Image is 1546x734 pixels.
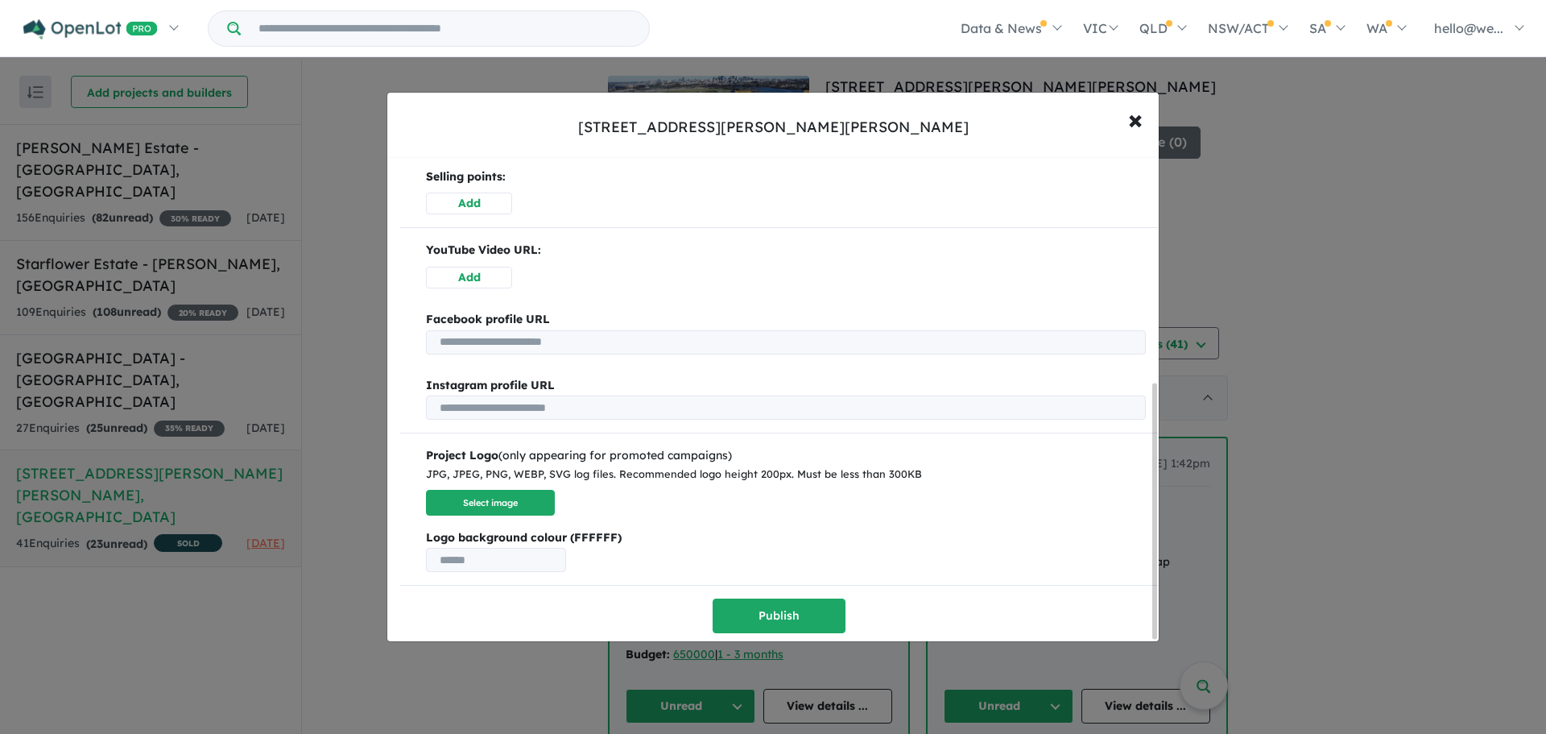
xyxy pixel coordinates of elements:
b: Instagram profile URL [426,378,555,392]
b: Facebook profile URL [426,312,550,326]
button: Select image [426,490,555,516]
button: Add [426,193,512,214]
span: × [1128,102,1143,136]
span: hello@we... [1434,20,1503,36]
button: Add [426,267,512,288]
div: [STREET_ADDRESS][PERSON_NAME][PERSON_NAME] [578,117,969,138]
button: Publish [713,599,845,633]
b: Project Logo [426,448,498,462]
input: Try estate name, suburb, builder or developer [244,11,646,46]
img: Openlot PRO Logo White [23,19,158,39]
div: JPG, JPEG, PNG, WEBP, SVG log files. Recommended logo height 200px. Must be less than 300KB [426,466,1146,483]
div: (only appearing for promoted campaigns) [426,446,1146,466]
p: Selling points: [426,168,1146,187]
p: YouTube Video URL: [426,241,1146,260]
b: Logo background colour (FFFFFF) [426,529,1146,548]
